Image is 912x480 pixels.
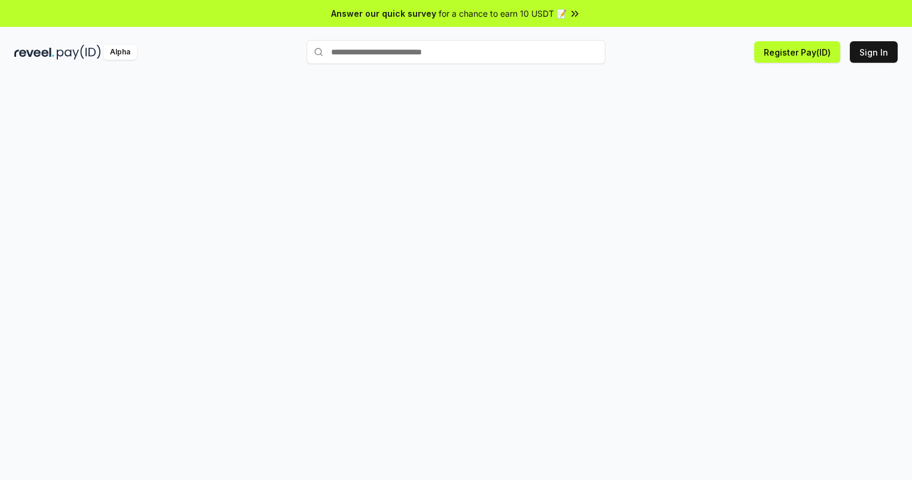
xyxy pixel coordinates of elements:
[754,41,840,63] button: Register Pay(ID)
[439,7,567,20] span: for a chance to earn 10 USDT 📝
[850,41,898,63] button: Sign In
[14,45,54,60] img: reveel_dark
[331,7,436,20] span: Answer our quick survey
[103,45,137,60] div: Alpha
[57,45,101,60] img: pay_id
